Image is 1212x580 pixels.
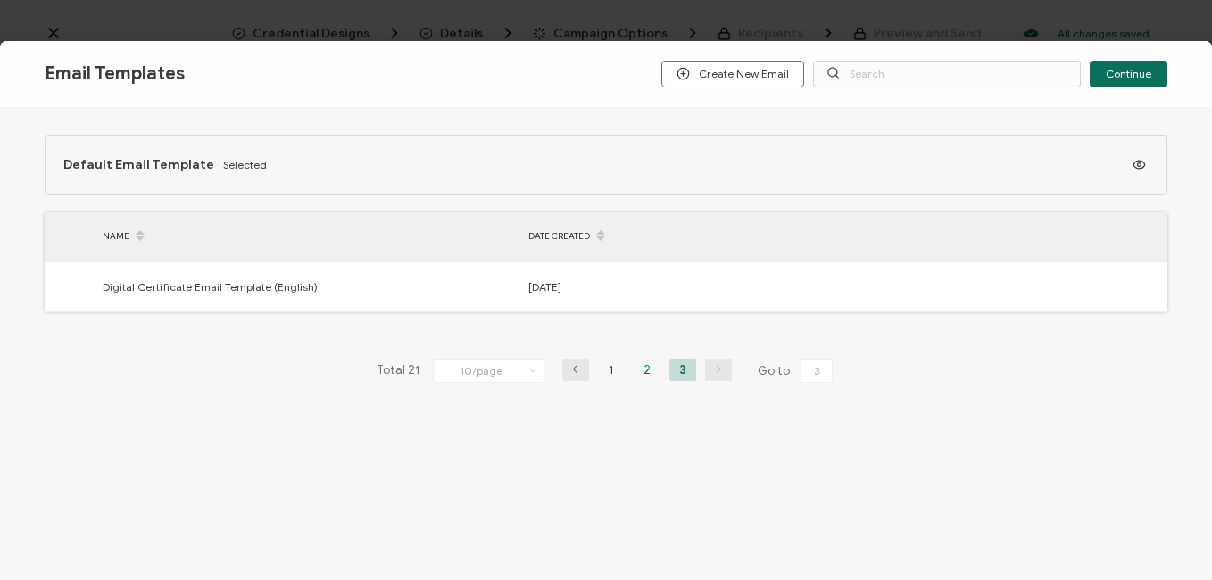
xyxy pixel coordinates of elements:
input: Select [433,359,544,383]
div: DATE CREATED [519,221,944,252]
div: NAME [94,221,519,252]
span: Digital Certificate Email Template (English) [103,277,318,297]
button: Create New Email [661,61,804,87]
li: 3 [669,359,696,381]
li: 2 [634,359,660,381]
span: Email Templates [45,62,185,85]
input: Search [813,61,1081,87]
span: Total 21 [377,359,419,384]
button: Continue [1090,61,1167,87]
div: [DATE] [519,277,944,297]
iframe: Chat Widget [1123,494,1212,580]
span: Go to [758,359,836,384]
span: Default Email Template [63,157,214,172]
span: Selected [223,158,267,171]
span: Create New Email [677,67,789,80]
li: 1 [598,359,625,381]
span: Continue [1106,69,1151,79]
